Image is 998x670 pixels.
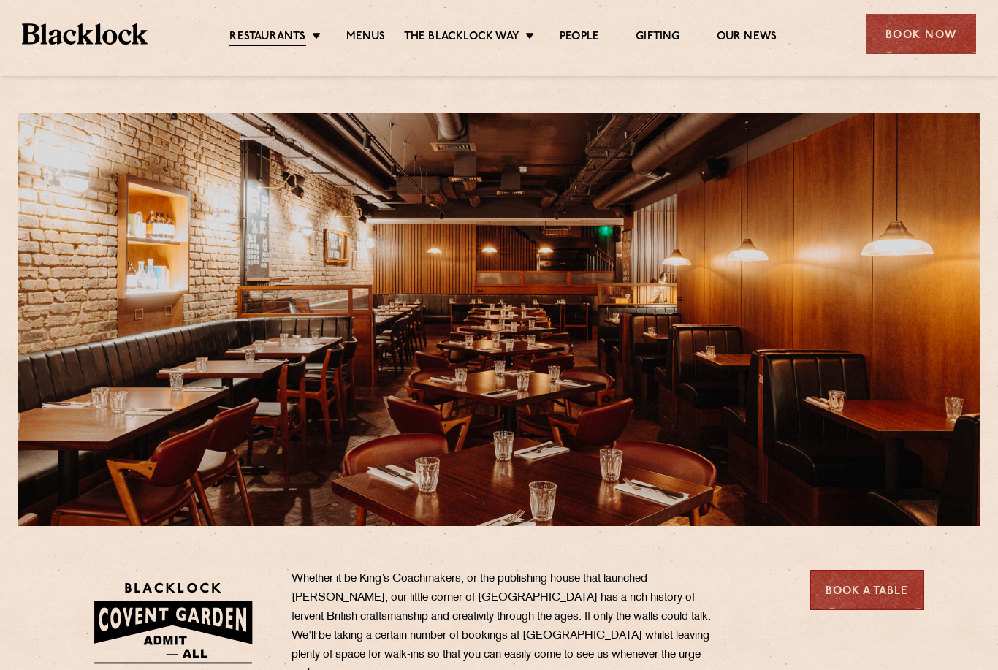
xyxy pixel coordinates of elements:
a: People [560,30,599,45]
a: Our News [717,30,777,45]
a: Restaurants [229,30,305,46]
a: Book a Table [810,570,924,610]
img: BL_Textured_Logo-footer-cropped.svg [22,23,148,45]
div: Book Now [866,14,976,54]
a: Gifting [636,30,679,45]
a: Menus [346,30,386,45]
a: The Blacklock Way [404,30,519,45]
